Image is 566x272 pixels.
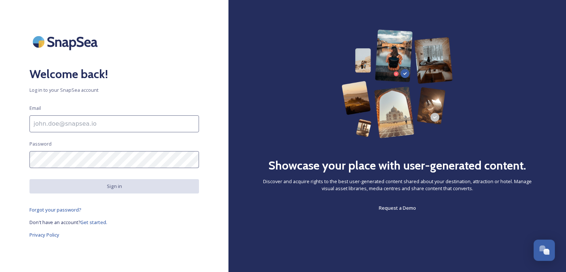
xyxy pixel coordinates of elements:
[29,29,103,54] img: SnapSea Logo
[29,87,199,94] span: Log in to your SnapSea account
[29,105,41,112] span: Email
[342,29,453,138] img: 63b42ca75bacad526042e722_Group%20154-p-800.png
[29,205,199,214] a: Forgot your password?
[379,203,416,212] a: Request a Demo
[258,178,537,192] span: Discover and acquire rights to the best user-generated content shared about your destination, att...
[29,65,199,83] h2: Welcome back!
[534,240,555,261] button: Open Chat
[29,231,59,238] span: Privacy Policy
[29,219,80,226] span: Don't have an account?
[29,179,199,193] button: Sign in
[379,205,416,211] span: Request a Demo
[80,219,107,226] span: Get started.
[268,157,526,174] h2: Showcase your place with user-generated content.
[29,115,199,132] input: john.doe@snapsea.io
[29,230,199,239] a: Privacy Policy
[29,206,81,213] span: Forgot your password?
[29,140,52,147] span: Password
[29,218,199,227] a: Don't have an account?Get started.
